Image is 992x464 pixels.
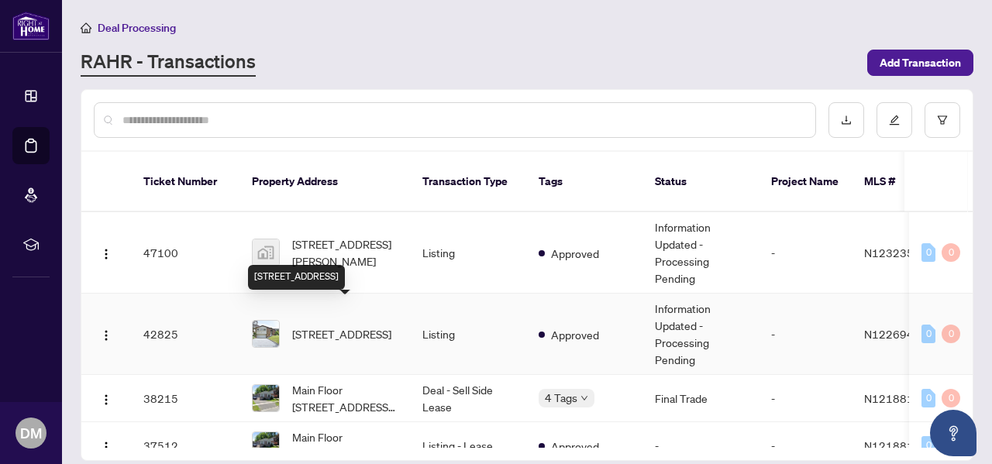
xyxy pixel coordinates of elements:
span: N12188158 [864,438,928,452]
button: Open asap [930,410,976,456]
span: Add Transaction [880,50,961,75]
td: Final Trade [642,375,759,422]
span: filter [937,115,948,125]
span: [STREET_ADDRESS][PERSON_NAME] [292,235,398,270]
img: thumbnail-img [253,432,279,459]
button: edit [877,102,912,138]
td: 42825 [131,294,239,375]
th: Status [642,152,759,212]
th: Property Address [239,152,410,212]
div: 0 [921,325,935,343]
button: download [828,102,864,138]
div: 0 [921,436,935,455]
img: Logo [100,441,112,453]
button: Logo [94,321,119,346]
th: Ticket Number [131,152,239,212]
td: 38215 [131,375,239,422]
div: 0 [942,325,960,343]
span: Approved [551,326,599,343]
td: Deal - Sell Side Lease [410,375,526,422]
span: Approved [551,245,599,262]
span: [STREET_ADDRESS] [292,325,391,342]
img: Logo [100,394,112,406]
td: Information Updated - Processing Pending [642,212,759,294]
a: RAHR - Transactions [81,49,256,77]
img: thumbnail-img [253,321,279,347]
span: download [841,115,852,125]
div: 0 [921,389,935,407]
img: Logo [100,248,112,260]
td: - [759,294,852,375]
td: - [759,212,852,294]
td: Listing [410,294,526,375]
th: Transaction Type [410,152,526,212]
th: Project Name [759,152,852,212]
button: Logo [94,433,119,458]
img: logo [12,12,50,40]
th: Tags [526,152,642,212]
div: 0 [921,243,935,262]
span: 4 Tags [545,389,577,407]
th: MLS # [852,152,945,212]
button: filter [925,102,960,138]
td: - [759,375,852,422]
span: Main Floor [STREET_ADDRESS][PERSON_NAME] [292,381,398,415]
span: Deal Processing [98,21,176,35]
span: N12188158 [864,391,928,405]
div: 0 [942,243,960,262]
td: Information Updated - Processing Pending [642,294,759,375]
img: Logo [100,329,112,342]
img: thumbnail-img [253,239,279,266]
div: [STREET_ADDRESS] [248,265,345,290]
span: N12323521 [864,246,928,259]
td: 47100 [131,212,239,294]
span: home [81,22,91,33]
button: Logo [94,386,119,411]
span: DM [20,422,42,444]
button: Add Transaction [867,50,973,76]
span: Main Floor [STREET_ADDRESS][PERSON_NAME] [292,428,398,462]
td: Listing [410,212,526,294]
img: thumbnail-img [253,385,279,411]
span: Approved [551,438,599,455]
span: down [580,394,588,402]
span: N12269481 [864,327,928,341]
button: Logo [94,240,119,265]
div: 0 [942,389,960,407]
span: edit [889,115,900,125]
